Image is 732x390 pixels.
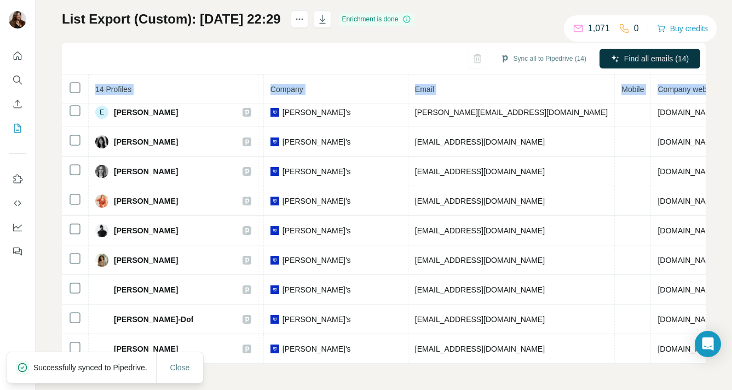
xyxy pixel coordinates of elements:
[95,165,108,178] img: Avatar
[600,49,700,68] button: Find all emails (14)
[695,331,721,357] div: Open Intercom Messenger
[283,136,351,147] span: [PERSON_NAME]'s
[415,345,545,353] span: [EMAIL_ADDRESS][DOMAIN_NAME]
[9,46,26,66] button: Quick start
[658,137,719,146] span: [DOMAIN_NAME]
[170,362,190,373] span: Close
[270,345,279,353] img: company-logo
[415,226,545,235] span: [EMAIL_ADDRESS][DOMAIN_NAME]
[270,315,279,324] img: company-logo
[270,167,279,176] img: company-logo
[114,136,178,147] span: [PERSON_NAME]
[163,358,198,377] button: Close
[114,284,178,295] span: [PERSON_NAME]
[95,135,108,148] img: Avatar
[270,256,279,265] img: company-logo
[415,85,434,94] span: Email
[114,196,178,207] span: [PERSON_NAME]
[270,197,279,205] img: company-logo
[624,53,689,64] span: Find all emails (14)
[270,285,279,294] img: company-logo
[283,284,351,295] span: [PERSON_NAME]'s
[9,193,26,213] button: Use Surfe API
[270,85,303,94] span: Company
[9,94,26,114] button: Enrich CSV
[9,242,26,261] button: Feedback
[415,256,545,265] span: [EMAIL_ADDRESS][DOMAIN_NAME]
[415,315,545,324] span: [EMAIL_ADDRESS][DOMAIN_NAME]
[339,13,415,26] div: Enrichment is done
[657,21,708,36] button: Buy credits
[114,166,178,177] span: [PERSON_NAME]
[658,256,719,265] span: [DOMAIN_NAME]
[658,345,719,353] span: [DOMAIN_NAME]
[634,22,639,35] p: 0
[95,106,108,119] div: E
[62,10,281,28] h1: List Export (Custom): [DATE] 22:29
[95,283,108,296] img: Avatar
[415,108,608,117] span: [PERSON_NAME][EMAIL_ADDRESS][DOMAIN_NAME]
[415,137,545,146] span: [EMAIL_ADDRESS][DOMAIN_NAME]
[658,285,719,294] span: [DOMAIN_NAME]
[658,226,719,235] span: [DOMAIN_NAME]
[9,217,26,237] button: Dashboard
[114,314,193,325] span: [PERSON_NAME]-Dof
[621,85,644,94] span: Mobile
[658,167,719,176] span: [DOMAIN_NAME]
[270,108,279,117] img: company-logo
[658,85,718,94] span: Company website
[658,315,719,324] span: [DOMAIN_NAME]
[95,194,108,208] img: Avatar
[283,255,351,266] span: [PERSON_NAME]'s
[283,107,351,118] span: [PERSON_NAME]'s
[283,166,351,177] span: [PERSON_NAME]'s
[658,108,719,117] span: [DOMAIN_NAME]
[493,50,594,67] button: Sync all to Pipedrive (14)
[114,225,178,236] span: [PERSON_NAME]
[95,224,108,237] img: Avatar
[588,22,610,35] p: 1,071
[415,285,545,294] span: [EMAIL_ADDRESS][DOMAIN_NAME]
[270,226,279,235] img: company-logo
[283,314,351,325] span: [PERSON_NAME]'s
[291,10,308,28] button: actions
[658,197,719,205] span: [DOMAIN_NAME]
[114,107,178,118] span: [PERSON_NAME]
[283,343,351,354] span: [PERSON_NAME]'s
[9,118,26,138] button: My lists
[33,362,156,373] p: Successfully synced to Pipedrive.
[9,169,26,189] button: Use Surfe on LinkedIn
[95,313,108,326] img: Avatar
[95,342,108,355] img: Avatar
[415,167,545,176] span: [EMAIL_ADDRESS][DOMAIN_NAME]
[270,137,279,146] img: company-logo
[283,225,351,236] span: [PERSON_NAME]'s
[9,11,26,28] img: Avatar
[95,254,108,267] img: Avatar
[114,343,178,354] span: [PERSON_NAME]
[114,255,178,266] span: [PERSON_NAME]
[9,70,26,90] button: Search
[415,197,545,205] span: [EMAIL_ADDRESS][DOMAIN_NAME]
[283,196,351,207] span: [PERSON_NAME]'s
[95,85,131,94] span: 14 Profiles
